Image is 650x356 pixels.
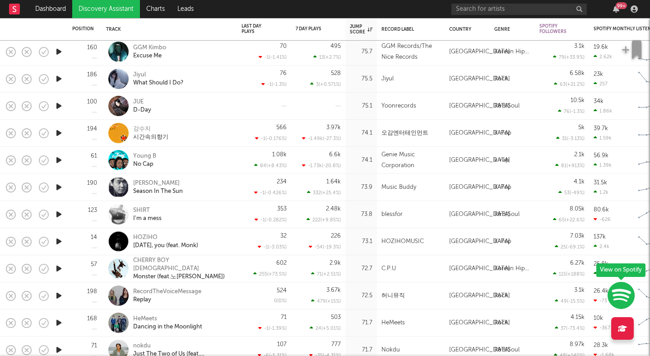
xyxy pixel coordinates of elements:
div: [GEOGRAPHIC_DATA] [449,47,510,57]
div: 1.59k [594,135,612,141]
div: 65 ( +22.6 % ) [553,217,585,223]
div: K-Pop [494,236,511,247]
div: 190 [87,180,97,186]
div: 24 ( +5.01 % ) [310,325,341,331]
div: 99 + [616,2,627,9]
div: 75.5 [350,74,372,84]
div: 61 [91,153,97,159]
div: 81 ( +913 % ) [555,163,585,169]
div: 73.1 [350,236,372,247]
div: 160 [87,45,97,51]
div: -1 ( -1.39 % ) [258,325,287,331]
div: 222 ( +9.85 % ) [306,217,341,223]
div: 566 [276,125,287,131]
div: 73.9 [350,182,372,193]
div: Record Label [381,27,436,32]
div: -1.73k ( -20.8 % ) [302,163,341,169]
div: [GEOGRAPHIC_DATA] [449,345,510,356]
div: 31 ( -3.13 % ) [556,136,585,141]
div: 25.8k [594,261,608,267]
div: 4.15k [571,314,585,320]
div: 137k [594,234,606,240]
div: 1.64k [326,179,341,185]
div: 70 [280,43,287,49]
a: [PERSON_NAME]Season In The Sun [133,179,183,196]
div: 75.1 [350,101,372,112]
div: R&B/Soul [494,101,520,112]
a: Young BNo Cap [133,152,156,169]
div: CHERRY BOY [DEMOGRAPHIC_DATA] [133,257,230,273]
div: 151 [594,271,607,276]
div: -1.49k ( -27.3 % ) [302,136,341,141]
div: 오감엔터테인먼트 [381,128,428,139]
a: 강수지시간속의향기 [133,125,168,141]
div: 353 [277,206,287,212]
div: R&B/Soul [494,209,520,220]
div: Korean Hip-Hop [494,263,530,274]
div: Genre [494,27,526,32]
div: K-Pop [494,128,511,139]
div: 75.7 [350,47,372,57]
div: 28.3k [594,342,608,348]
div: 528 [331,70,341,76]
div: 1.2k [594,189,608,195]
div: 3.1k [574,43,585,49]
div: Position [72,26,94,32]
div: 79 ( +33.9 % ) [553,54,585,60]
div: Dancing in the Moonlight [133,323,202,331]
div: 25 ( -69.1 % ) [555,244,585,250]
div: 37 ( -73.4 % ) [555,325,585,331]
div: Monster (feat.노[PERSON_NAME]) [133,273,230,281]
div: -367 [594,325,610,331]
div: 107 [277,342,287,347]
div: 72.5 [350,290,372,301]
div: Rock [494,318,508,328]
div: [GEOGRAPHIC_DATA] [449,182,510,193]
div: 2.48k [326,206,341,212]
div: -1 ( -0.282 % ) [255,217,287,223]
div: 31.5k [594,180,607,186]
div: 84 ( +8.43 % ) [254,163,287,169]
div: Jump Score [350,24,372,35]
div: 8.97k [570,342,585,347]
div: 80.6k [594,207,609,213]
div: 100 [87,99,97,105]
button: 99+ [613,5,619,13]
div: 3.97k [326,125,341,131]
div: 332 ( +25.4 % ) [307,190,341,196]
div: 6.27k [570,260,585,266]
div: [GEOGRAPHIC_DATA] [449,318,510,328]
div: 71.7 [350,318,372,328]
div: 76 [280,70,287,76]
div: HeMeets [133,315,202,323]
a: GGM KimboExcuse Me [133,44,166,60]
a: SHIRTI'm a mess [133,206,162,223]
div: 123 [88,207,97,213]
div: [GEOGRAPHIC_DATA] [449,290,510,301]
div: Rock [494,74,508,84]
div: -1 ( -1.41 % ) [259,54,287,60]
div: 71 [91,343,97,349]
a: HeMeetsDancing in the Moonlight [133,315,202,331]
div: Jiyul [381,74,394,84]
div: 257 [594,81,608,87]
div: GGM Records/The Nice Records [381,41,440,63]
div: HOZIHO [133,234,198,242]
div: R&B/Soul [494,345,520,356]
div: 2.9k [330,260,341,266]
div: 0 ( 0 % ) [274,299,287,304]
div: 10.5k [571,98,585,103]
div: 194 [87,126,97,132]
div: No Cap [133,160,156,169]
div: 57 [91,262,97,267]
div: 495 [330,43,341,49]
a: CHERRY BOY [DEMOGRAPHIC_DATA]Monster (feat.노[PERSON_NAME]) [133,257,230,281]
div: Jiyul [133,71,183,79]
div: 1.39k [594,162,612,168]
div: k-rap [494,155,509,166]
div: 168 [87,316,97,322]
div: 7 Day Plays [296,26,327,32]
div: Spotify Followers [539,23,571,34]
div: 53 ( -49 % ) [558,190,585,196]
div: 26.4k [594,288,608,294]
